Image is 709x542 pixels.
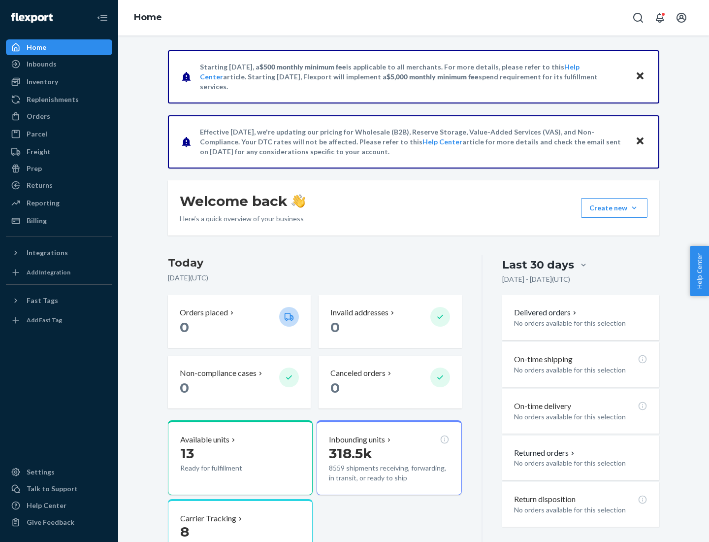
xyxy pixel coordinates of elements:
[6,195,112,211] a: Reporting
[634,69,646,84] button: Close
[27,484,78,494] div: Talk to Support
[27,111,50,121] div: Orders
[180,192,305,210] h1: Welcome back
[422,137,462,146] a: Help Center
[514,401,571,412] p: On-time delivery
[6,39,112,55] a: Home
[6,213,112,229] a: Billing
[168,255,462,271] h3: Today
[330,307,388,318] p: Invalid addresses
[672,8,691,28] button: Open account menu
[329,463,449,483] p: 8559 shipments receiving, forwarding, in transit, or ready to ship
[6,92,112,107] a: Replenishments
[6,161,112,176] a: Prep
[6,56,112,72] a: Inbounds
[319,295,461,348] button: Invalid addresses 0
[6,514,112,530] button: Give Feedback
[6,108,112,124] a: Orders
[330,379,340,396] span: 0
[27,316,62,324] div: Add Fast Tag
[27,164,42,173] div: Prep
[180,368,257,379] p: Non-compliance cases
[6,144,112,160] a: Freight
[514,354,573,365] p: On-time shipping
[6,498,112,513] a: Help Center
[27,129,47,139] div: Parcel
[168,420,313,495] button: Available units13Ready for fulfillment
[6,177,112,193] a: Returns
[168,295,311,348] button: Orders placed 0
[168,356,311,408] button: Non-compliance cases 0
[27,42,46,52] div: Home
[6,293,112,308] button: Fast Tags
[628,8,648,28] button: Open Search Box
[514,412,647,422] p: No orders available for this selection
[6,245,112,261] button: Integrations
[27,147,51,157] div: Freight
[291,194,305,208] img: hand-wave emoji
[180,379,189,396] span: 0
[180,307,228,318] p: Orders placed
[514,365,647,375] p: No orders available for this selection
[330,368,386,379] p: Canceled orders
[514,505,647,515] p: No orders available for this selection
[180,513,236,524] p: Carrier Tracking
[690,246,709,296] button: Help Center
[200,62,626,92] p: Starting [DATE], a is applicable to all merchants. For more details, please refer to this article...
[27,77,58,87] div: Inventory
[11,13,53,23] img: Flexport logo
[259,63,346,71] span: $500 monthly minimum fee
[6,74,112,90] a: Inventory
[180,434,229,445] p: Available units
[27,268,70,276] div: Add Integration
[134,12,162,23] a: Home
[634,135,646,149] button: Close
[502,257,574,272] div: Last 30 days
[27,296,58,305] div: Fast Tags
[6,464,112,480] a: Settings
[514,318,647,328] p: No orders available for this selection
[93,8,112,28] button: Close Navigation
[168,273,462,283] p: [DATE] ( UTC )
[514,458,647,468] p: No orders available for this selection
[27,216,47,226] div: Billing
[180,463,271,473] p: Ready for fulfillment
[27,501,66,510] div: Help Center
[27,517,74,527] div: Give Feedback
[330,319,340,336] span: 0
[329,445,372,462] span: 318.5k
[387,72,479,81] span: $5,000 monthly minimum fee
[6,265,112,280] a: Add Integration
[6,126,112,142] a: Parcel
[514,447,577,459] button: Returned orders
[200,127,626,157] p: Effective [DATE], we're updating our pricing for Wholesale (B2B), Reserve Storage, Value-Added Se...
[180,445,194,462] span: 13
[27,95,79,104] div: Replenishments
[581,198,647,218] button: Create new
[126,3,170,32] ol: breadcrumbs
[514,494,576,505] p: Return disposition
[329,434,385,445] p: Inbounding units
[180,523,189,540] span: 8
[27,467,55,477] div: Settings
[27,248,68,258] div: Integrations
[502,274,570,284] p: [DATE] - [DATE] ( UTC )
[180,319,189,336] span: 0
[27,180,53,190] div: Returns
[180,214,305,224] p: Here’s a quick overview of your business
[319,356,461,408] button: Canceled orders 0
[27,59,57,69] div: Inbounds
[6,312,112,328] a: Add Fast Tag
[650,8,670,28] button: Open notifications
[317,420,461,495] button: Inbounding units318.5k8559 shipments receiving, forwarding, in transit, or ready to ship
[514,307,579,318] button: Delivered orders
[27,198,60,208] div: Reporting
[6,481,112,497] a: Talk to Support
